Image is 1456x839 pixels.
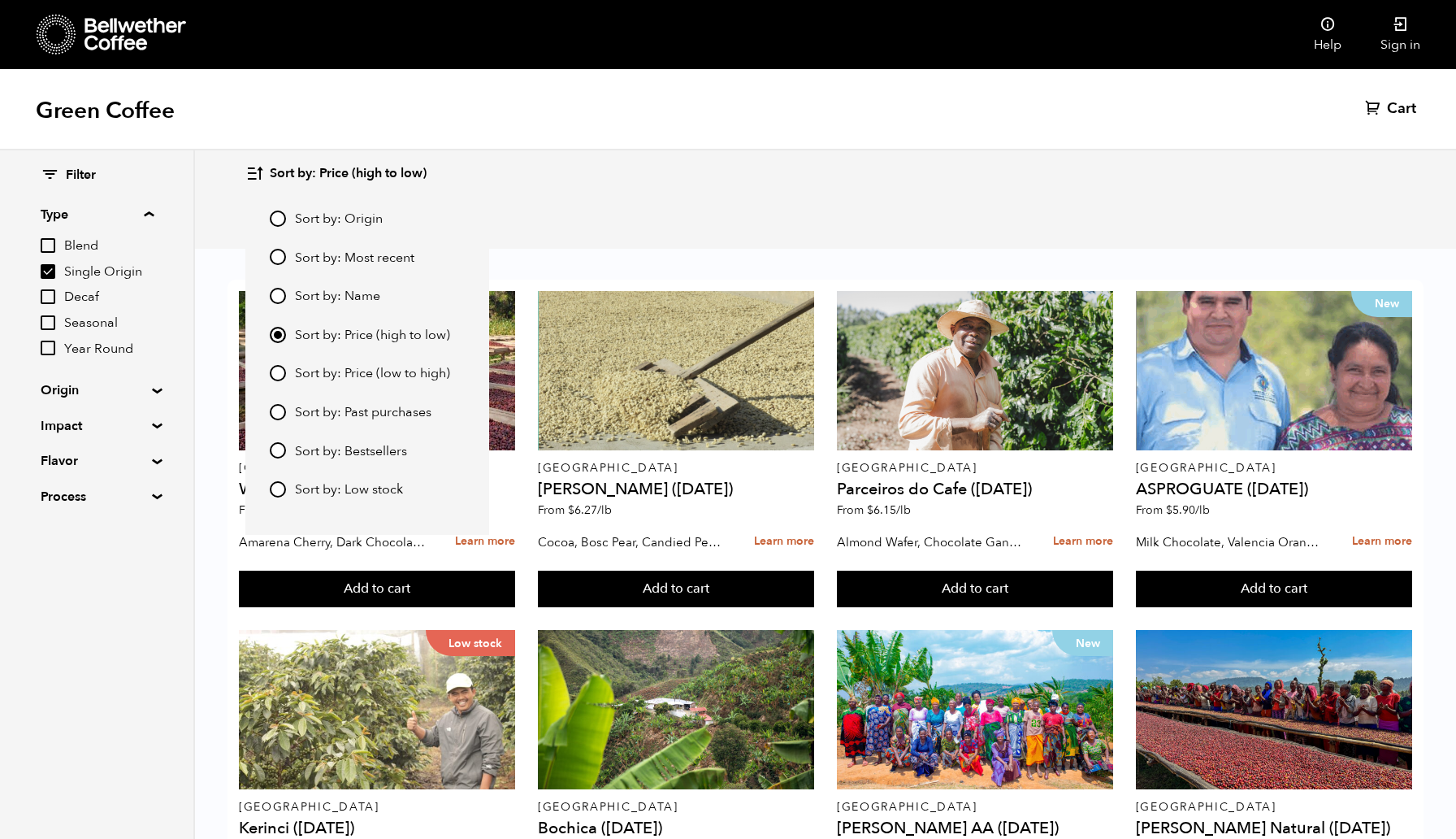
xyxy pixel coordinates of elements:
[41,451,153,471] summary: Flavor
[41,315,55,330] input: Seasonal
[239,630,515,789] a: Low stock
[41,487,153,506] summary: Process
[41,264,55,279] input: Single Origin
[455,524,515,559] a: Learn more
[295,404,431,422] span: Sort by: Past purchases
[239,802,515,813] p: [GEOGRAPHIC_DATA]
[295,327,450,345] span: Sort by: Price (high to low)
[239,571,515,608] button: Add to cart
[41,380,153,400] summary: Origin
[538,502,612,518] span: From
[64,237,154,255] span: Blend
[245,154,427,193] button: Sort by: Price (high to low)
[1166,502,1210,518] bdi: 5.90
[64,341,154,359] span: Year Round
[270,404,286,420] input: Sort by: Past purchases
[867,502,873,518] span: $
[295,211,383,228] span: Sort by: Origin
[568,502,574,518] span: $
[1136,481,1412,498] h4: ASPROGUATE ([DATE])
[538,463,814,474] p: [GEOGRAPHIC_DATA]
[270,481,286,498] input: Sort by: Low stock
[239,530,427,554] p: Amarena Cherry, Dark Chocolate, Hibiscus
[36,96,175,125] h1: Green Coffee
[295,365,450,383] span: Sort by: Price (low to high)
[270,327,286,343] input: Sort by: Price (high to low)
[1136,571,1412,608] button: Add to cart
[1166,502,1172,518] span: $
[41,205,154,224] summary: Type
[1052,630,1113,656] p: New
[538,571,814,608] button: Add to cart
[754,524,814,559] a: Learn more
[538,481,814,498] h4: [PERSON_NAME] ([DATE])
[1136,291,1412,450] a: New
[896,502,911,518] span: /lb
[66,167,96,185] span: Filter
[239,463,515,474] p: [GEOGRAPHIC_DATA]
[538,530,726,554] p: Cocoa, Bosc Pear, Candied Pecan
[41,238,55,253] input: Blend
[239,502,313,518] span: From
[1351,291,1412,317] p: New
[1195,502,1210,518] span: /lb
[270,211,286,227] input: Sort by: Origin
[1365,99,1420,119] a: Cart
[41,289,55,304] input: Decaf
[64,315,154,333] span: Seasonal
[295,443,407,461] span: Sort by: Bestsellers
[837,571,1113,608] button: Add to cart
[295,288,380,306] span: Sort by: Name
[295,250,414,267] span: Sort by: Most recent
[837,802,1113,813] p: [GEOGRAPHIC_DATA]
[538,820,814,837] h4: Bochica ([DATE])
[837,820,1113,837] h4: [PERSON_NAME] AA ([DATE])
[1136,820,1412,837] h4: [PERSON_NAME] Natural ([DATE])
[41,341,55,355] input: Year Round
[239,820,515,837] h4: Kerinci ([DATE])
[270,442,286,459] input: Sort by: Bestsellers
[837,630,1113,789] a: New
[538,802,814,813] p: [GEOGRAPHIC_DATA]
[64,263,154,281] span: Single Origin
[239,481,515,498] h4: Walida Natural ([DATE])
[64,289,154,306] span: Decaf
[867,502,911,518] bdi: 6.15
[837,463,1113,474] p: [GEOGRAPHIC_DATA]
[426,630,515,656] p: Low stock
[568,502,612,518] bdi: 6.27
[270,165,427,183] span: Sort by: Price (high to low)
[270,365,286,381] input: Sort by: Price (low to high)
[41,416,153,436] summary: Impact
[1352,524,1412,559] a: Learn more
[1053,524,1113,559] a: Learn more
[837,502,911,518] span: From
[1136,502,1210,518] span: From
[1136,463,1412,474] p: [GEOGRAPHIC_DATA]
[1136,530,1324,554] p: Milk Chocolate, Valencia Orange, Agave
[837,530,1025,554] p: Almond Wafer, Chocolate Ganache, Bing Cherry
[295,481,403,499] span: Sort by: Low stock
[1136,802,1412,813] p: [GEOGRAPHIC_DATA]
[597,502,612,518] span: /lb
[837,481,1113,498] h4: Parceiros do Cafe ([DATE])
[270,249,286,265] input: Sort by: Most recent
[270,288,286,304] input: Sort by: Name
[1387,99,1416,119] span: Cart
